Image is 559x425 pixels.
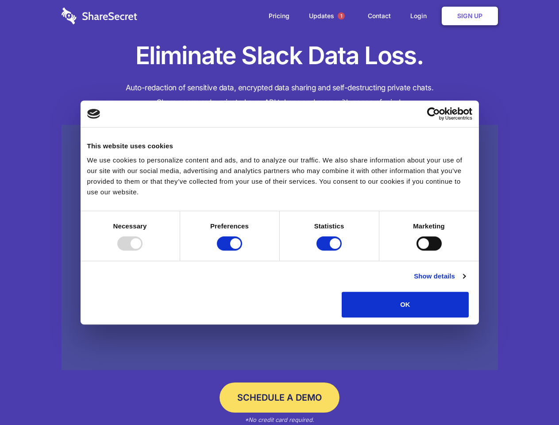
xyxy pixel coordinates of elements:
em: *No credit card required. [245,416,314,423]
div: This website uses cookies [87,141,472,151]
span: 1 [338,12,345,19]
h4: Auto-redaction of sensitive data, encrypted data sharing and self-destructing private chats. Shar... [62,81,498,110]
a: Login [401,2,440,30]
a: Usercentrics Cookiebot - opens in a new window [395,107,472,120]
button: OK [342,292,469,317]
strong: Necessary [113,222,147,230]
img: logo-wordmark-white-trans-d4663122ce5f474addd5e946df7df03e33cb6a1c49d2221995e7729f52c070b2.svg [62,8,137,24]
h1: Eliminate Slack Data Loss. [62,40,498,72]
strong: Preferences [210,222,249,230]
div: We use cookies to personalize content and ads, and to analyze our traffic. We also share informat... [87,155,472,197]
a: Show details [414,271,465,282]
a: Schedule a Demo [220,382,339,413]
a: Sign Up [442,7,498,25]
a: Contact [359,2,400,30]
a: Wistia video thumbnail [62,125,498,371]
a: Pricing [260,2,298,30]
strong: Statistics [314,222,344,230]
img: logo [87,109,100,119]
strong: Marketing [413,222,445,230]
